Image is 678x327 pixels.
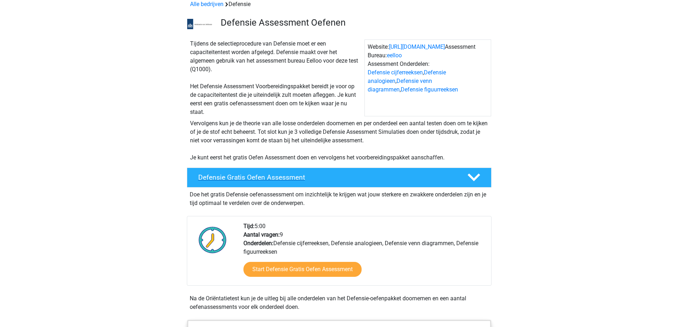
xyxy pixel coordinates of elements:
[368,69,423,76] a: Defensie cijferreeksen
[387,52,402,59] a: eelloo
[184,168,494,188] a: Defensie Gratis Oefen Assessment
[187,39,364,116] div: Tijdens de selectieprocedure van Defensie moet er een capaciteitentest worden afgelegd. Defensie ...
[187,294,492,311] div: Na de Oriëntatietest kun je de uitleg bij alle onderdelen van het Defensie-oefenpakket doornemen ...
[389,43,445,50] a: [URL][DOMAIN_NAME]
[401,86,458,93] a: Defensie figuurreeksen
[198,173,456,181] h4: Defensie Gratis Oefen Assessment
[243,240,273,247] b: Onderdelen:
[368,69,446,84] a: Defensie analogieen
[187,188,492,207] div: Doe het gratis Defensie oefenassessment om inzichtelijk te krijgen wat jouw sterkere en zwakkere ...
[195,222,231,258] img: Klok
[221,17,486,28] h3: Defensie Assessment Oefenen
[243,223,254,230] b: Tijd:
[238,222,491,285] div: 5:00 9 Defensie cijferreeksen, Defensie analogieen, Defensie venn diagrammen, Defensie figuurreeksen
[368,78,432,93] a: Defensie venn diagrammen
[190,1,224,7] a: Alle bedrijven
[243,262,362,277] a: Start Defensie Gratis Oefen Assessment
[187,119,491,162] div: Vervolgens kun je de theorie van alle losse onderdelen doornemen en per onderdeel een aantal test...
[364,39,491,116] div: Website: Assessment Bureau: Assessment Onderdelen: , , ,
[243,231,280,238] b: Aantal vragen:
